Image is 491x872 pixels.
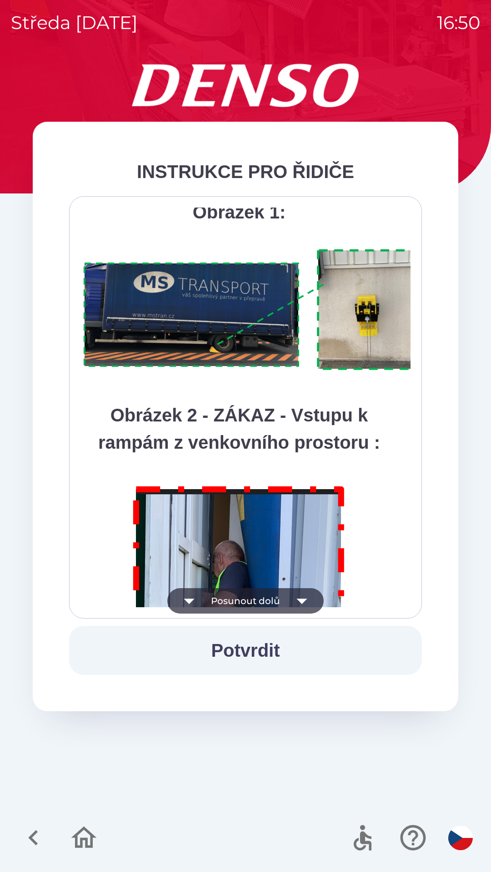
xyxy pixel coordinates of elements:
[448,826,473,850] img: cs flag
[69,626,422,675] button: Potvrdit
[167,588,324,614] button: Posunout dolů
[123,474,356,808] img: M8MNayrTL6gAAAABJRU5ErkJggg==
[33,64,458,107] img: Logo
[11,9,138,36] p: středa [DATE]
[69,158,422,185] div: INSTRUKCE PRO ŘIDIČE
[437,9,480,36] p: 16:50
[80,244,433,376] img: A1ym8hFSA0ukAAAAAElFTkSuQmCC
[98,405,380,452] strong: Obrázek 2 - ZÁKAZ - Vstupu k rampám z venkovního prostoru :
[193,202,286,222] strong: Obrázek 1:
